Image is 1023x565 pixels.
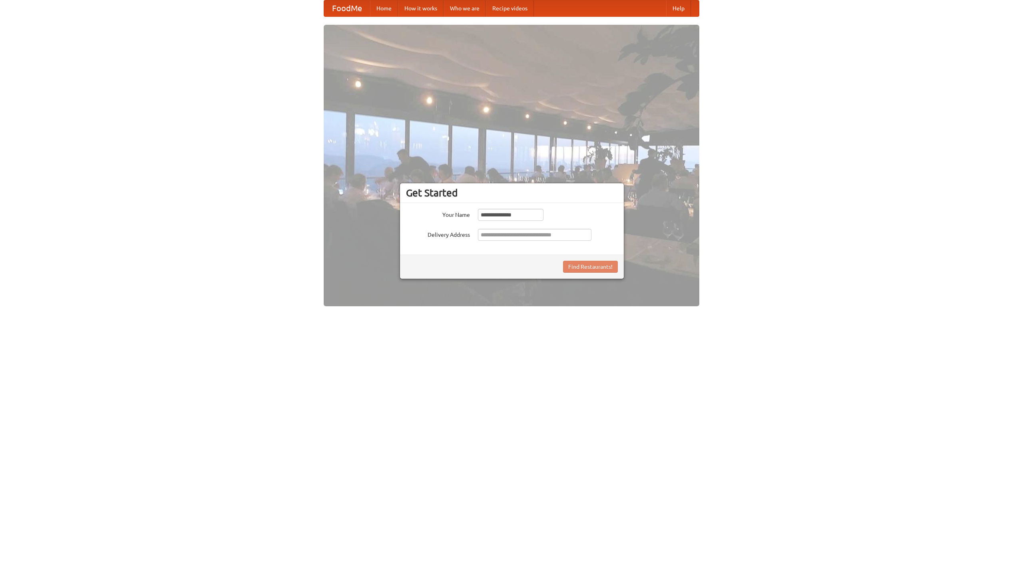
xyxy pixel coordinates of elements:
a: FoodMe [324,0,370,16]
h3: Get Started [406,187,618,199]
button: Find Restaurants! [563,261,618,273]
a: Home [370,0,398,16]
label: Your Name [406,209,470,219]
label: Delivery Address [406,229,470,239]
a: Who we are [444,0,486,16]
a: How it works [398,0,444,16]
a: Help [666,0,691,16]
a: Recipe videos [486,0,534,16]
